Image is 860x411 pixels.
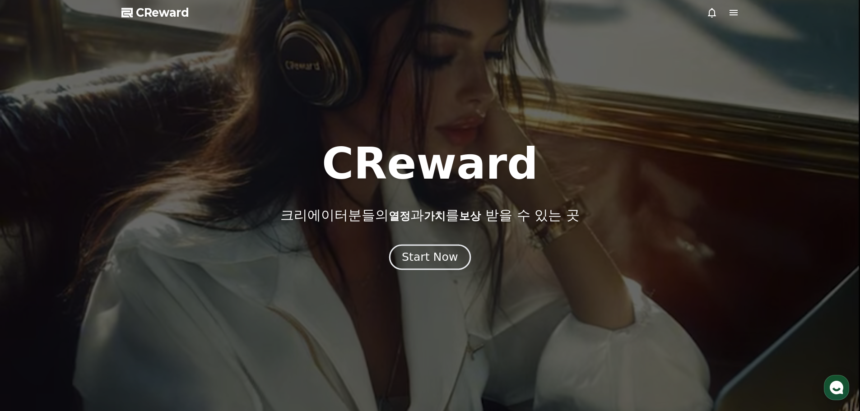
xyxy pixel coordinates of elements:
div: Start Now [402,249,458,265]
p: 크리에이터분들의 과 를 받을 수 있는 곳 [280,207,579,223]
span: 대화 [83,300,93,307]
span: 보상 [459,210,481,222]
span: 가치 [424,210,446,222]
a: CReward [121,5,189,20]
a: 홈 [3,286,60,309]
span: CReward [136,5,189,20]
span: 홈 [28,300,34,307]
a: 대화 [60,286,116,309]
span: 설정 [139,300,150,307]
a: Start Now [391,254,469,263]
button: Start Now [389,244,471,270]
span: 열정 [389,210,410,222]
a: 설정 [116,286,173,309]
h1: CReward [322,142,538,185]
